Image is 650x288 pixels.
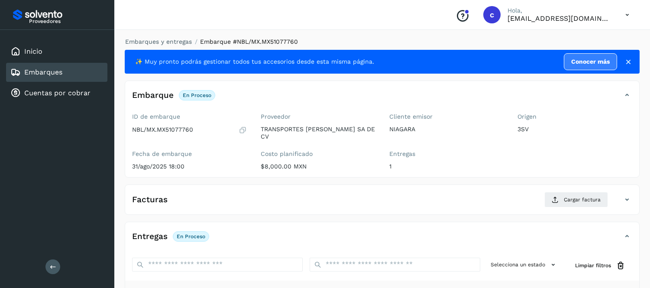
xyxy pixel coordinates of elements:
[261,113,375,120] label: Proveedor
[389,163,504,170] p: 1
[132,91,174,100] h4: Embarque
[568,258,632,274] button: Limpiar filtros
[132,195,168,205] h4: Facturas
[389,150,504,158] label: Entregas
[261,126,375,140] p: TRANSPORTES [PERSON_NAME] SA DE CV
[6,63,107,82] div: Embarques
[183,92,211,98] p: En proceso
[125,229,639,251] div: EntregasEn proceso
[6,42,107,61] div: Inicio
[132,232,168,242] h4: Entregas
[24,89,91,97] a: Cuentas por cobrar
[389,126,504,133] p: NIAGARA
[132,113,247,120] label: ID de embarque
[177,233,205,239] p: En proceso
[564,53,617,70] a: Conocer más
[125,37,640,46] nav: breadcrumb
[132,150,247,158] label: Fecha de embarque
[200,38,298,45] span: Embarque #NBL/MX.MX51077760
[135,57,374,66] span: ✨ Muy pronto podrás gestionar todos tus accesorios desde esta misma página.
[508,14,611,23] p: cobranza@tms.com.mx
[132,126,193,133] p: NBL/MX.MX51077760
[24,68,62,76] a: Embarques
[544,192,608,207] button: Cargar factura
[487,258,561,272] button: Selecciona un estado
[29,18,104,24] p: Proveedores
[6,84,107,103] div: Cuentas por cobrar
[125,38,192,45] a: Embarques y entregas
[389,113,504,120] label: Cliente emisor
[575,262,611,269] span: Limpiar filtros
[24,47,42,55] a: Inicio
[125,88,639,110] div: EmbarqueEn proceso
[508,7,611,14] p: Hola,
[261,163,375,170] p: $8,000.00 MXN
[517,113,632,120] label: Origen
[261,150,375,158] label: Costo planificado
[564,196,601,204] span: Cargar factura
[125,192,639,214] div: FacturasCargar factura
[517,126,632,133] p: 3SV
[132,163,247,170] p: 31/ago/2025 18:00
